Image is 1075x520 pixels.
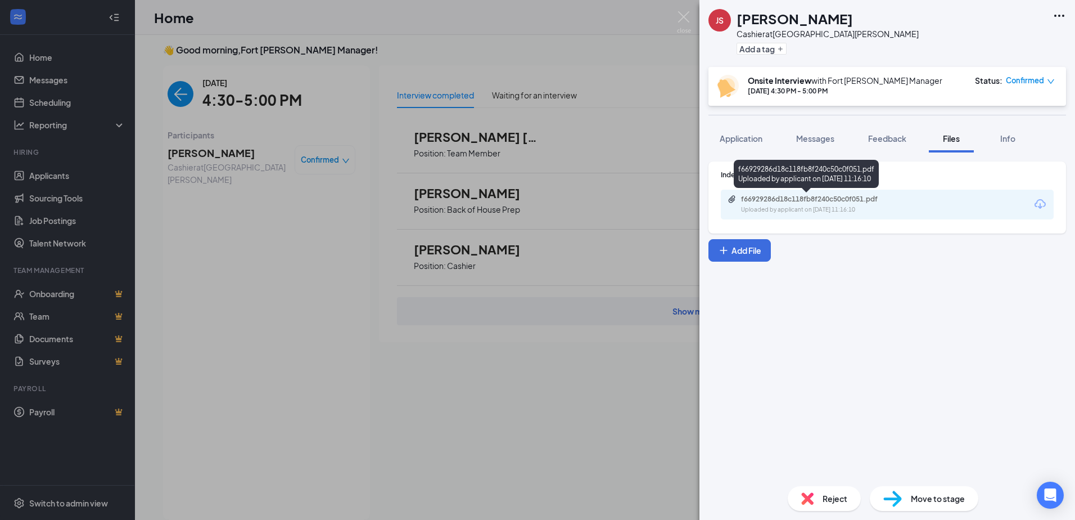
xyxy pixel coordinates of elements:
[741,195,898,204] div: f66929286d18c118fb8f240c50c0f051.pdf
[737,28,919,39] div: Cashier at [GEOGRAPHIC_DATA][PERSON_NAME]
[748,86,942,96] div: [DATE] 4:30 PM - 5:00 PM
[728,195,910,214] a: Paperclipf66929286d18c118fb8f240c50c0f051.pdfUploaded by applicant on [DATE] 11:16:10
[1053,9,1066,23] svg: Ellipses
[823,492,847,505] span: Reject
[1033,198,1047,211] svg: Download
[943,133,960,144] span: Files
[1047,78,1055,86] span: down
[748,75,811,86] b: Onsite Interview
[716,15,724,26] div: JS
[911,492,965,505] span: Move to stage
[741,205,910,214] div: Uploaded by applicant on [DATE] 11:16:10
[728,195,737,204] svg: Paperclip
[708,239,771,262] button: Add FilePlus
[720,133,762,144] span: Application
[737,43,787,55] button: PlusAdd a tag
[734,160,879,188] div: f66929286d18c118fb8f240c50c0f051.pdf Uploaded by applicant on [DATE] 11:16:10
[748,75,942,86] div: with Fort [PERSON_NAME] Manager
[975,75,1002,86] div: Status :
[1006,75,1044,86] span: Confirmed
[796,133,834,144] span: Messages
[721,170,1054,180] div: Indeed Resume
[868,133,906,144] span: Feedback
[718,245,729,256] svg: Plus
[1037,482,1064,509] div: Open Intercom Messenger
[1000,133,1015,144] span: Info
[737,9,853,28] h1: [PERSON_NAME]
[777,46,784,52] svg: Plus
